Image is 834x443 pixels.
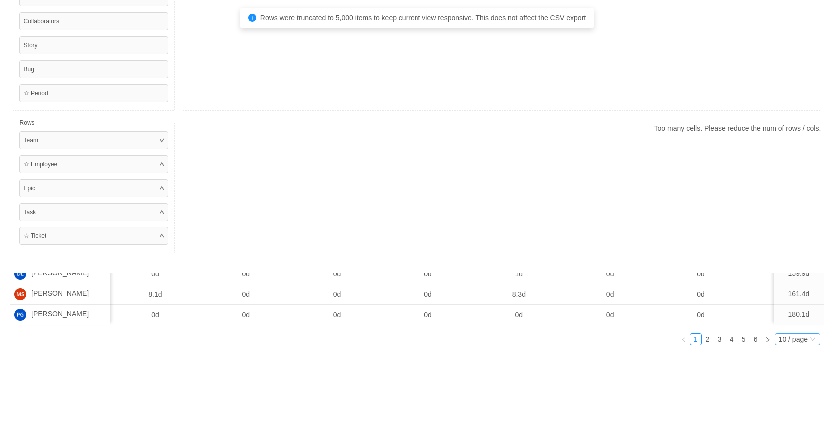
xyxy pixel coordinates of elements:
[19,227,168,245] div: ☆ Ticket
[765,337,771,343] i: icon: right
[291,284,382,305] td: 0d
[681,337,687,343] i: icon: left
[678,333,690,345] li: Previous Page
[762,333,774,345] li: Next Page
[810,336,816,343] i: icon: down
[714,334,725,345] a: 3
[738,334,749,345] a: 5
[110,284,201,305] td: 8.1d
[24,160,58,169] div: ☆ Employee
[726,333,738,345] li: 4
[201,264,291,284] td: 0d
[19,131,168,149] div: Team
[19,12,168,30] div: Collaborators
[260,14,586,22] span: Rows were truncated to 5,000 items to keep current view responsive. This does not affect the CSV ...
[291,305,382,325] td: 0d
[774,264,824,284] td: 159.9d
[473,284,564,305] td: 8.3d
[738,333,750,345] li: 5
[726,334,737,345] a: 4
[24,208,36,217] div: Task
[655,284,746,305] td: 0d
[291,264,382,284] td: 0d
[702,333,714,345] li: 2
[19,36,168,54] div: Story
[201,305,291,325] td: 0d
[110,264,201,284] td: 0d
[383,284,473,305] td: 0d
[750,334,761,345] a: 6
[774,284,824,305] td: 161.4d
[248,14,256,22] i: icon: info-circle
[702,334,713,345] a: 2
[383,264,473,284] td: 0d
[19,179,168,197] div: Epic
[19,203,168,221] div: Task
[24,231,47,240] div: ☆ Ticket
[564,305,655,325] td: 0d
[655,305,746,325] td: 0d
[183,123,821,134] div: Too many cells. Please reduce the num of rows / cols.
[690,333,702,345] li: 1
[779,334,808,345] div: 10 / page
[473,305,564,325] td: 0d
[14,268,26,280] img: DL
[24,136,38,145] div: Team
[714,333,726,345] li: 3
[774,305,824,325] td: 180.1d
[31,309,89,321] span: [PERSON_NAME]
[473,264,564,284] td: 1d
[564,284,655,305] td: 0d
[750,333,762,345] li: 6
[19,155,168,173] div: ☆ Employee
[31,288,89,300] span: [PERSON_NAME]
[383,305,473,325] td: 0d
[24,184,35,193] div: Epic
[110,305,201,325] td: 0d
[19,60,168,78] div: Bug
[19,84,168,102] div: ☆ Period
[201,284,291,305] td: 0d
[14,309,26,321] img: PG
[14,288,26,300] img: MS
[564,264,655,284] td: 0d
[690,334,701,345] a: 1
[655,264,746,284] td: 0d
[31,268,89,280] span: [PERSON_NAME]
